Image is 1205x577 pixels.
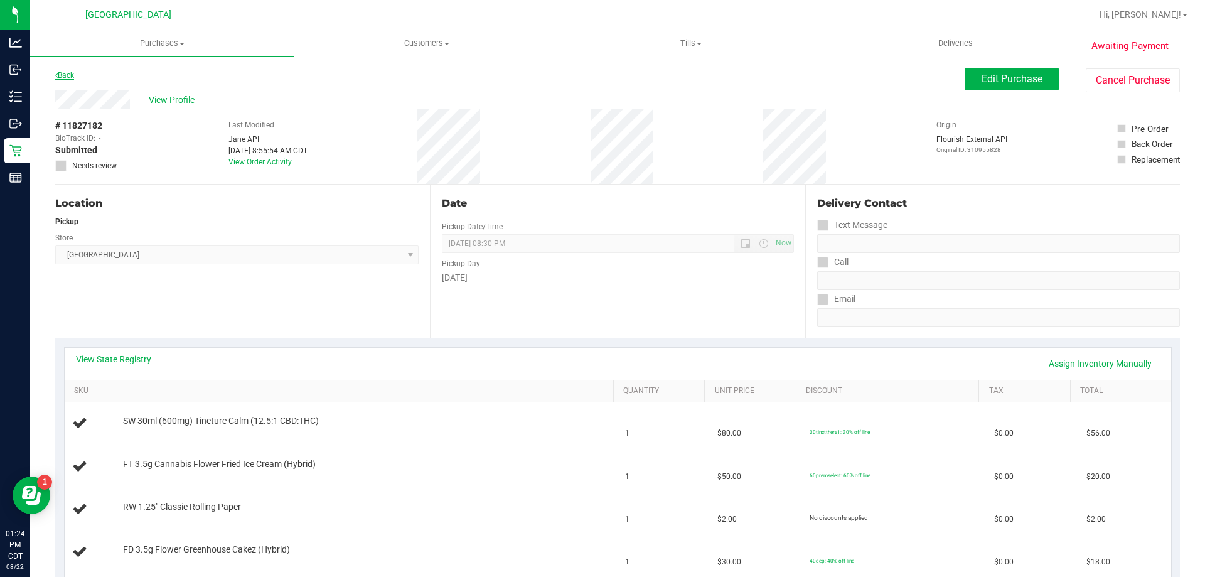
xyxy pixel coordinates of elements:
[1086,514,1106,526] span: $2.00
[294,30,559,57] a: Customers
[817,216,887,234] label: Text Message
[37,475,52,490] iframe: Resource center unread badge
[228,119,274,131] label: Last Modified
[982,73,1042,85] span: Edit Purchase
[717,471,741,483] span: $50.00
[13,477,50,514] iframe: Resource center
[55,217,78,226] strong: Pickup
[623,386,700,396] a: Quantity
[810,558,854,564] span: 40dep: 40% off line
[1132,153,1180,166] div: Replacement
[442,196,793,211] div: Date
[810,472,870,478] span: 60premselect: 60% off line
[99,132,100,144] span: -
[625,428,629,439] span: 1
[1041,353,1160,374] a: Assign Inventory Manually
[55,232,73,244] label: Store
[6,528,24,562] p: 01:24 PM CDT
[965,68,1059,90] button: Edit Purchase
[442,258,480,269] label: Pickup Day
[1086,556,1110,568] span: $18.00
[123,458,316,470] span: FT 3.5g Cannabis Flower Fried Ice Cream (Hybrid)
[9,90,22,103] inline-svg: Inventory
[823,30,1088,57] a: Deliveries
[625,556,629,568] span: 1
[442,271,793,284] div: [DATE]
[295,38,558,49] span: Customers
[6,562,24,571] p: 08/22
[123,544,290,556] span: FD 3.5g Flower Greenhouse Cakez (Hybrid)
[55,132,95,144] span: BioTrack ID:
[55,144,97,157] span: Submitted
[9,117,22,130] inline-svg: Outbound
[817,234,1180,253] input: Format: (999) 999-9999
[1086,68,1180,92] button: Cancel Purchase
[123,501,241,513] span: RW 1.25" Classic Rolling Paper
[994,556,1014,568] span: $0.00
[9,63,22,76] inline-svg: Inbound
[55,71,74,80] a: Back
[717,428,741,439] span: $80.00
[817,271,1180,290] input: Format: (999) 999-9999
[1086,471,1110,483] span: $20.00
[559,30,823,57] a: Tills
[625,471,629,483] span: 1
[817,253,849,271] label: Call
[1132,138,1173,150] div: Back Order
[921,38,990,49] span: Deliveries
[806,386,974,396] a: Discount
[9,144,22,157] inline-svg: Retail
[717,556,741,568] span: $30.00
[625,514,629,526] span: 1
[994,471,1014,483] span: $0.00
[817,196,1180,211] div: Delivery Contact
[1091,39,1169,53] span: Awaiting Payment
[1080,386,1157,396] a: Total
[936,134,1007,154] div: Flourish External API
[1086,428,1110,439] span: $56.00
[994,514,1014,526] span: $0.00
[936,119,956,131] label: Origin
[936,145,1007,154] p: Original ID: 310955828
[989,386,1066,396] a: Tax
[55,196,419,211] div: Location
[123,415,319,427] span: SW 30ml (600mg) Tincture Calm (12.5:1 CBD:THC)
[810,429,870,435] span: 30tinctthera1: 30% off line
[30,38,294,49] span: Purchases
[228,145,308,156] div: [DATE] 8:55:54 AM CDT
[228,134,308,145] div: Jane API
[74,386,608,396] a: SKU
[149,94,199,107] span: View Profile
[72,160,117,171] span: Needs review
[1100,9,1181,19] span: Hi, [PERSON_NAME]!
[810,514,868,521] span: No discounts applied
[30,30,294,57] a: Purchases
[228,158,292,166] a: View Order Activity
[85,9,171,20] span: [GEOGRAPHIC_DATA]
[76,353,151,365] a: View State Registry
[715,386,791,396] a: Unit Price
[559,38,822,49] span: Tills
[55,119,102,132] span: # 11827182
[9,171,22,184] inline-svg: Reports
[442,221,503,232] label: Pickup Date/Time
[817,290,855,308] label: Email
[1132,122,1169,135] div: Pre-Order
[994,428,1014,439] span: $0.00
[9,36,22,49] inline-svg: Analytics
[717,514,737,526] span: $2.00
